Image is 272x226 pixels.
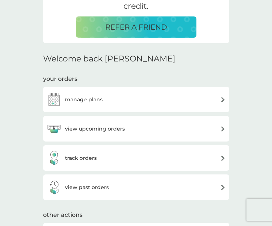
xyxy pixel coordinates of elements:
[105,21,167,33] p: REFER A FRIEND
[220,97,226,102] img: arrow right
[220,126,226,132] img: arrow right
[43,54,175,64] h2: Welcome back [PERSON_NAME]
[220,185,226,190] img: arrow right
[65,154,97,162] h3: track orders
[65,183,109,191] h3: view past orders
[43,211,83,219] h3: other actions
[76,16,196,38] button: REFER A FRIEND
[220,155,226,161] img: arrow right
[65,125,125,133] h3: view upcoming orders
[43,75,77,83] h3: your orders
[65,95,103,103] h3: manage plans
